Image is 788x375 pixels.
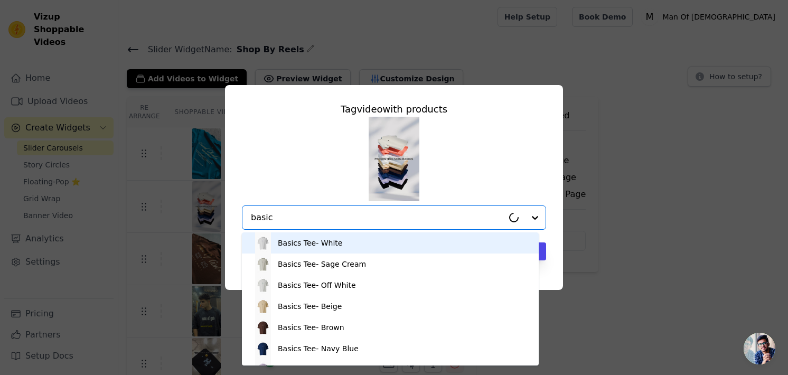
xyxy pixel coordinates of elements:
img: product thumbnail [252,275,274,296]
img: reel-preview-c05f63-a4.myshopify.com-3669152586250106585_64451775972.jpeg [369,117,419,201]
div: Basics Tee- White [278,238,342,248]
img: product thumbnail [252,296,274,317]
img: product thumbnail [252,254,274,275]
img: product thumbnail [252,232,274,254]
div: Basics Tee- Lavender [278,364,355,375]
input: Search by product title or paste product URL [251,211,503,224]
div: Tag video with products [242,102,546,117]
img: product thumbnail [252,317,274,338]
div: Basics Tee- Navy Blue [278,343,359,354]
img: product thumbnail [252,338,274,359]
div: Basics Tee- Sage Cream [278,259,366,269]
a: Open chat [744,333,775,364]
div: Basics Tee- Brown [278,322,344,333]
div: Basics Tee- Off White [278,280,356,290]
div: Basics Tee- Beige [278,301,342,312]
